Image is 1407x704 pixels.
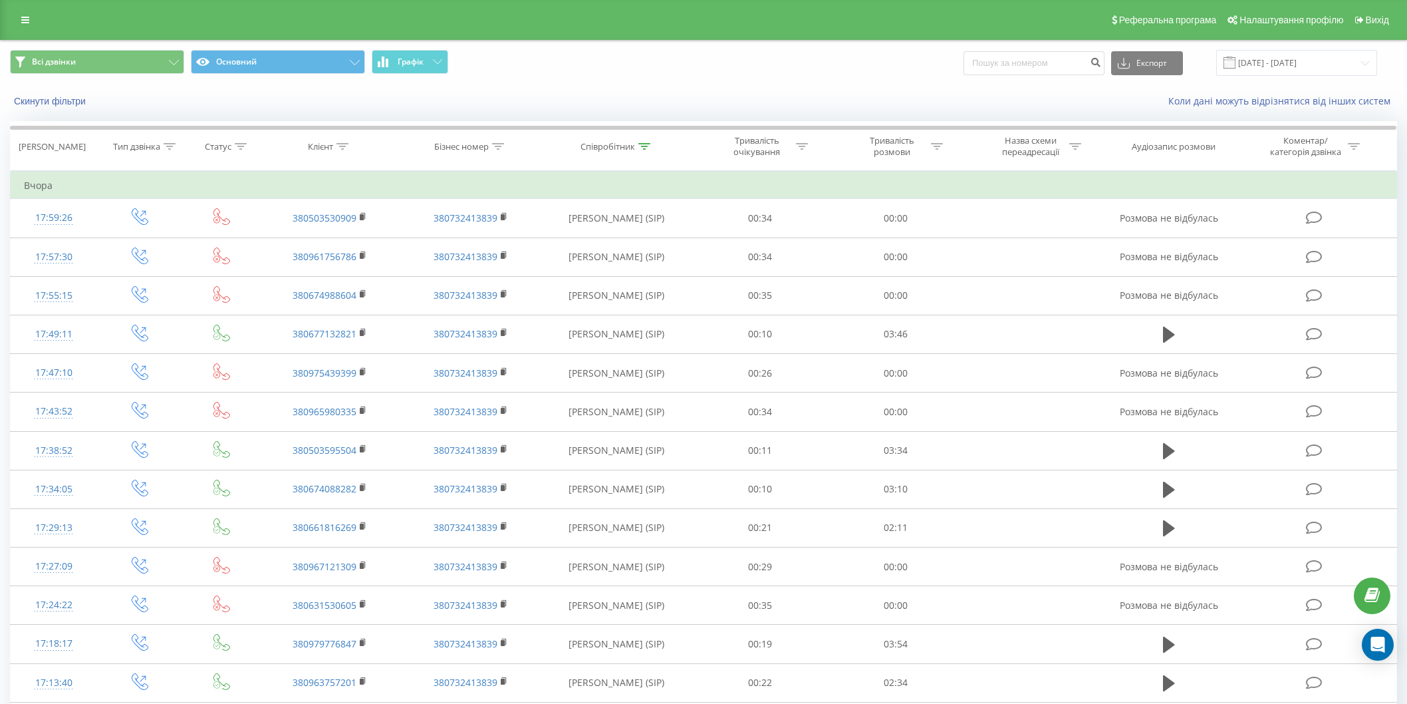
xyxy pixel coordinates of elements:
div: 17:18:17 [24,631,84,657]
div: 17:13:40 [24,670,84,696]
a: 380732413839 [434,444,497,456]
a: 380732413839 [434,212,497,224]
button: Всі дзвінки [10,50,184,74]
input: Пошук за номером [963,51,1104,75]
a: 380677132821 [293,327,356,340]
td: [PERSON_NAME] (SIP) [541,238,692,276]
div: Співробітник [580,141,635,152]
div: 17:49:11 [24,321,84,347]
div: Тривалість розмови [856,135,928,158]
td: 03:54 [828,625,963,663]
button: Основний [191,50,365,74]
div: Коментар/категорія дзвінка [1267,135,1344,158]
span: Вихід [1366,15,1389,25]
a: 380967121309 [293,560,356,573]
td: [PERSON_NAME] (SIP) [541,663,692,702]
td: [PERSON_NAME] (SIP) [541,276,692,315]
a: 380965980335 [293,405,356,418]
span: Розмова не відбулась [1120,599,1218,612]
a: 380732413839 [434,521,497,534]
div: 17:43:52 [24,399,84,425]
div: 17:34:05 [24,476,84,502]
td: [PERSON_NAME] (SIP) [541,508,692,547]
a: 380963757201 [293,676,356,689]
span: Всі дзвінки [32,57,76,67]
a: 380732413839 [434,560,497,573]
td: 00:26 [692,354,828,393]
div: Клієнт [308,141,333,152]
td: 00:00 [828,586,963,625]
td: 00:22 [692,663,828,702]
a: 380975439399 [293,367,356,379]
div: Аудіозапис розмови [1132,141,1215,152]
td: [PERSON_NAME] (SIP) [541,199,692,238]
td: 00:00 [828,354,963,393]
td: [PERSON_NAME] (SIP) [541,586,692,625]
div: Тип дзвінка [113,141,160,152]
button: Графік [372,50,448,74]
span: Розмова не відбулась [1120,212,1218,224]
div: 17:27:09 [24,554,84,580]
a: 380503595504 [293,444,356,456]
div: Тривалість очікування [721,135,793,158]
a: 380979776847 [293,637,356,650]
td: 00:11 [692,431,828,470]
span: Розмова не відбулась [1120,289,1218,301]
a: 380961756786 [293,250,356,263]
td: 03:46 [828,315,963,353]
a: Коли дані можуть відрізнятися вiд інших систем [1168,94,1397,107]
td: [PERSON_NAME] (SIP) [541,431,692,470]
td: 03:34 [828,431,963,470]
div: 17:38:52 [24,438,84,464]
td: 00:10 [692,470,828,508]
a: 380674988604 [293,289,356,301]
td: 03:10 [828,470,963,508]
a: 380732413839 [434,250,497,263]
div: 17:29:13 [24,515,84,541]
a: 380732413839 [434,599,497,612]
span: Розмова не відбулась [1120,405,1218,418]
td: 00:00 [828,199,963,238]
div: Бізнес номер [434,141,489,152]
td: 00:00 [828,393,963,431]
a: 380732413839 [434,637,497,650]
td: 00:34 [692,238,828,276]
button: Експорт [1111,51,1183,75]
td: [PERSON_NAME] (SIP) [541,393,692,431]
td: 02:34 [828,663,963,702]
div: 17:55:15 [24,283,84,309]
td: 00:29 [692,548,828,586]
td: 00:00 [828,548,963,586]
a: 380503530909 [293,212,356,224]
a: 380732413839 [434,289,497,301]
td: [PERSON_NAME] (SIP) [541,470,692,508]
td: Вчора [11,172,1397,199]
a: 380732413839 [434,367,497,379]
a: 380631530605 [293,599,356,612]
div: Статус [205,141,231,152]
td: 00:34 [692,199,828,238]
a: 380674088282 [293,482,356,495]
div: 17:57:30 [24,244,84,270]
div: 17:24:22 [24,592,84,618]
span: Графік [398,57,424,67]
div: Назва схеми переадресації [995,135,1066,158]
td: [PERSON_NAME] (SIP) [541,354,692,393]
td: 00:10 [692,315,828,353]
span: Налаштування профілю [1239,15,1343,25]
td: 02:11 [828,508,963,547]
td: 00:35 [692,276,828,315]
td: 00:00 [828,276,963,315]
div: [PERSON_NAME] [19,141,86,152]
td: 00:35 [692,586,828,625]
td: [PERSON_NAME] (SIP) [541,315,692,353]
span: Розмова не відбулась [1120,560,1218,573]
button: Скинути фільтри [10,95,92,107]
span: Реферальна програма [1119,15,1217,25]
div: 17:59:26 [24,205,84,231]
div: Open Intercom Messenger [1362,629,1394,661]
span: Розмова не відбулась [1120,250,1218,263]
div: 17:47:10 [24,360,84,386]
a: 380732413839 [434,405,497,418]
td: 00:21 [692,508,828,547]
